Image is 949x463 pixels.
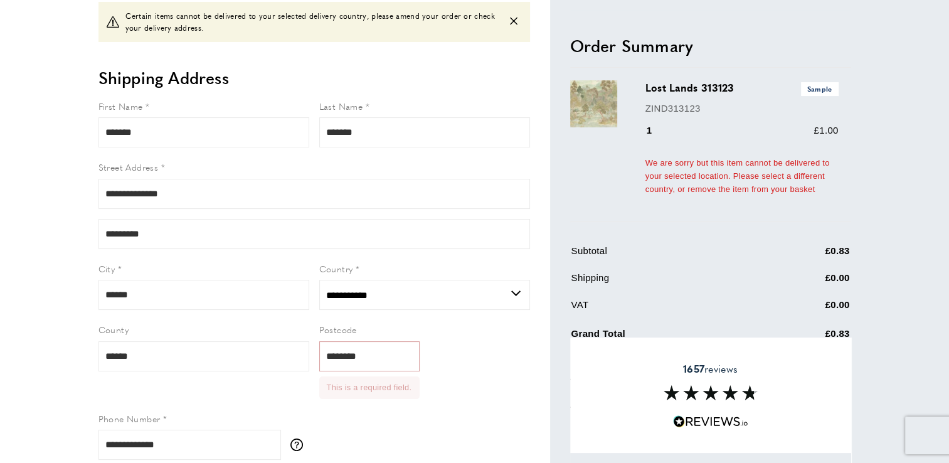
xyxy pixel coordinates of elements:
[570,34,851,56] h2: Order Summary
[763,297,850,321] td: £0.00
[571,297,762,321] td: VAT
[98,100,143,112] span: First Name
[319,262,353,275] span: Country
[673,416,748,428] img: Reviews.io 5 stars
[571,243,762,267] td: Subtotal
[763,243,850,267] td: £0.83
[319,100,363,112] span: Last Name
[683,363,738,375] span: reviews
[645,80,839,95] h3: Lost Lands 313123
[683,361,704,376] strong: 1657
[290,439,309,451] button: More information
[98,67,530,89] h2: Shipping Address
[645,123,670,138] div: 1
[98,161,159,173] span: Street Address
[570,80,617,127] img: Lost Lands 313123
[801,82,839,95] span: Sample
[814,125,838,136] span: £1.00
[571,324,762,351] td: Grand Total
[319,323,357,336] span: Postcode
[327,381,412,394] li: This is a required field.
[98,262,115,275] span: City
[571,270,762,294] td: Shipping
[125,10,499,34] span: Certain items cannot be delivered to your selected delivery country, please amend your order or c...
[763,270,850,294] td: £0.00
[664,386,758,401] img: Reviews section
[763,324,850,351] td: £0.83
[645,157,839,196] div: We are sorry but this item cannot be delivered to your selected location. Please select a differe...
[645,100,839,115] p: ZIND313123
[98,323,129,336] span: County
[98,412,161,425] span: Phone Number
